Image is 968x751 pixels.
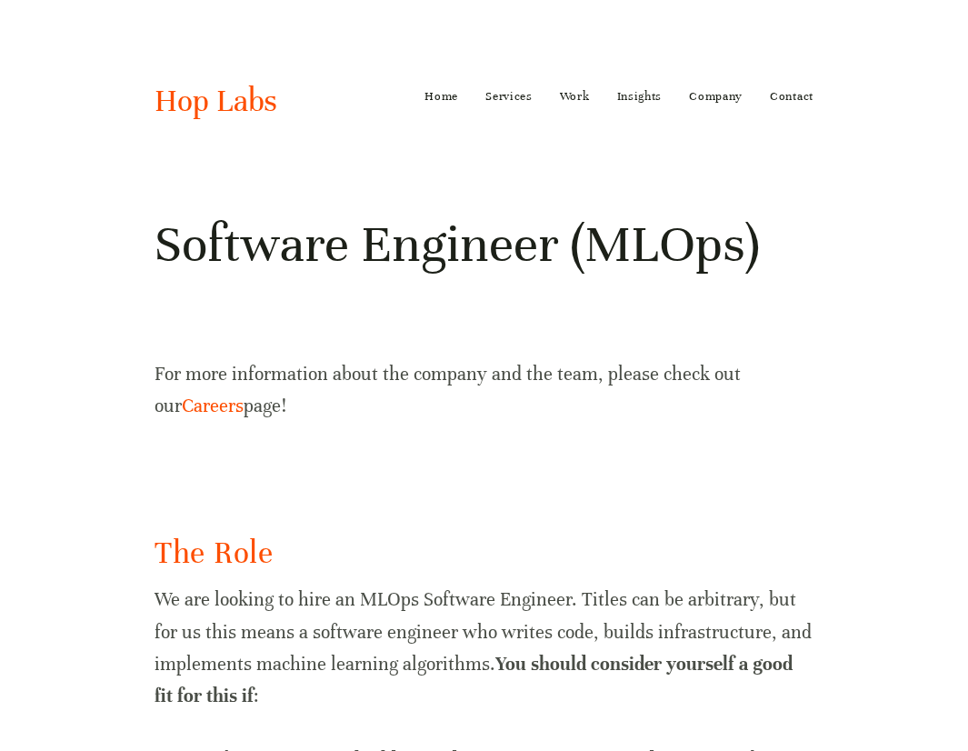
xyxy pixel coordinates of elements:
[155,358,813,422] p: For more information about the company and the team, please check out our page!
[617,82,663,111] a: Insights
[770,82,813,111] a: Contact
[485,82,533,111] a: Services
[155,532,813,575] h2: The Role
[155,212,813,277] h1: Software Engineer (MLOps)
[182,395,244,417] a: Careers
[560,82,590,111] a: Work
[155,82,277,120] a: Hop Labs
[155,584,813,712] p: We are looking to hire an MLOps Software Engineer. Titles can be arbitrary, but for us this means...
[689,82,743,111] a: Company
[424,82,458,111] a: Home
